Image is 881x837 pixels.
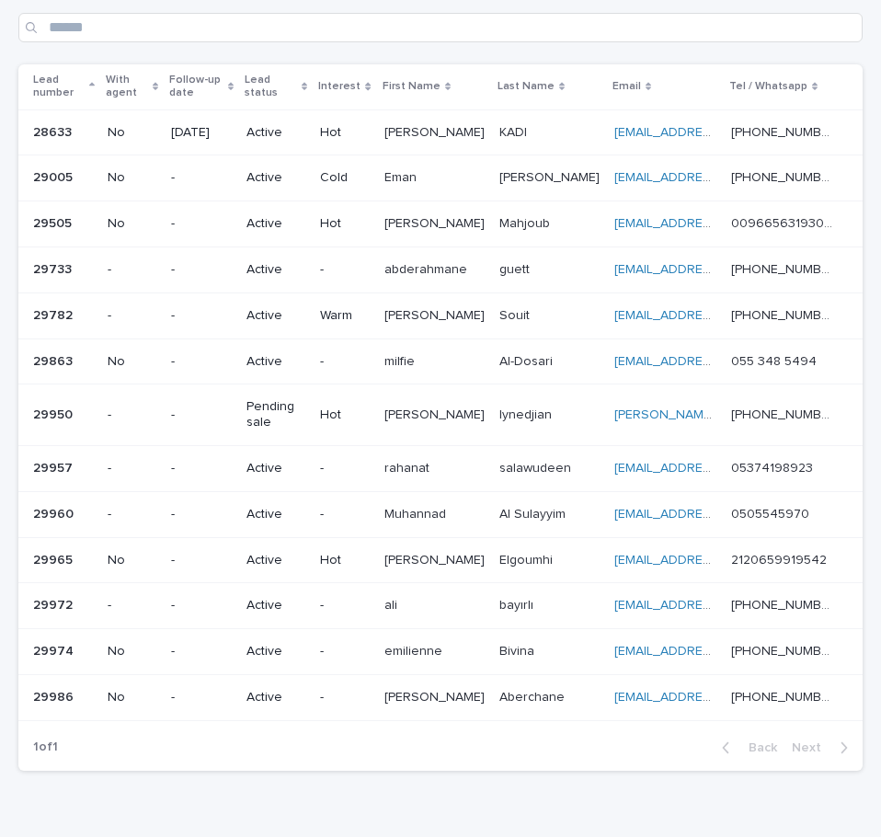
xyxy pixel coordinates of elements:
p: [PERSON_NAME] [384,549,488,568]
a: [EMAIL_ADDRESS][DOMAIN_NAME] [614,508,822,521]
p: 29733 [33,258,75,278]
p: Active [246,690,305,705]
p: 0505545970 [731,503,813,522]
p: - [171,690,232,705]
a: [EMAIL_ADDRESS][DOMAIN_NAME] [614,691,822,704]
p: - [320,461,369,476]
p: No [108,690,156,705]
p: Hot [320,553,369,568]
p: Souit [499,304,533,324]
p: [PERSON_NAME] [384,212,488,232]
p: Active [246,216,305,232]
p: 29782 [33,304,76,324]
p: Lead number [33,70,85,104]
p: - [171,553,232,568]
tr: 2863328633 No[DATE]ActiveHot[PERSON_NAME][PERSON_NAME] KADIKADI [EMAIL_ADDRESS][DOMAIN_NAME] [PHO... [18,109,863,155]
p: Mahjoub [499,212,554,232]
p: 29960 [33,503,77,522]
p: - [320,598,369,613]
p: Al-Dosari [499,350,556,370]
p: Bivina [499,640,538,659]
p: - [171,354,232,370]
p: 29505 [33,212,75,232]
p: First Name [383,76,440,97]
p: 29005 [33,166,76,186]
button: Back [707,740,784,756]
tr: 2978229782 --ActiveWarm[PERSON_NAME][PERSON_NAME] SouitSouit [EMAIL_ADDRESS][DOMAIN_NAME] [PHONE_... [18,292,863,338]
p: 28633 [33,121,75,141]
p: rahanat [384,457,433,476]
tr: 2986329863 No-Active-milfiemilfie Al-DosariAl-Dosari [EMAIL_ADDRESS][DOMAIN_NAME] ‭055 348 5494‬‭... [18,338,863,384]
p: bayırlı [499,594,537,613]
tr: 2996529965 No-ActiveHot[PERSON_NAME][PERSON_NAME] ElgoumhiElgoumhi [EMAIL_ADDRESS][DOMAIN_NAME] 2... [18,537,863,583]
p: - [108,461,156,476]
p: [PHONE_NUMBER] [731,404,837,423]
p: No [108,354,156,370]
p: Active [246,598,305,613]
span: Next [792,741,832,754]
p: 29974 [33,640,77,659]
p: 29863 [33,350,76,370]
p: Eman [384,166,420,186]
p: salawudeen [499,457,575,476]
p: emilienne [384,640,446,659]
div: Search [18,13,863,42]
p: Active [246,553,305,568]
p: ali [384,594,401,613]
p: 29957 [33,457,76,476]
p: No [108,644,156,659]
p: [PHONE_NUMBER] [731,640,837,659]
p: Hot [320,407,369,423]
p: Aberchane [499,686,568,705]
a: [EMAIL_ADDRESS][DOMAIN_NAME] [614,599,822,612]
p: [PERSON_NAME] [499,166,603,186]
p: ‭055 348 5494‬ [731,350,820,370]
p: - [108,507,156,522]
p: - [320,354,369,370]
p: With agent [106,70,147,104]
p: - [108,262,156,278]
p: No [108,553,156,568]
p: 2120659919542 [731,549,830,568]
p: Active [246,125,305,141]
p: - [320,507,369,522]
p: Active [246,644,305,659]
p: Active [246,461,305,476]
p: - [171,461,232,476]
p: Active [246,354,305,370]
p: Cold [320,170,369,186]
p: Last Name [498,76,555,97]
p: [DATE] [171,125,232,141]
tr: 2996029960 --Active-MuhannadMuhannad Al SulayyimAl Sulayyim [EMAIL_ADDRESS][DOMAIN_NAME] 05055459... [18,491,863,537]
p: Lead status [245,70,297,104]
p: - [171,262,232,278]
p: Pending sale [246,399,305,430]
a: [EMAIL_ADDRESS][DOMAIN_NAME] [614,355,822,368]
p: - [320,262,369,278]
a: [EMAIL_ADDRESS][DOMAIN_NAME] [614,263,822,276]
a: [EMAIL_ADDRESS][DOMAIN_NAME] [614,126,822,139]
p: guett [499,258,533,278]
p: [PHONE_NUMBER] [731,121,837,141]
p: - [320,690,369,705]
a: [EMAIL_ADDRESS][DOMAIN_NAME] [614,309,822,322]
tr: 2995029950 --Pending saleHot[PERSON_NAME][PERSON_NAME] IynedjianIynedjian [PERSON_NAME][EMAIL_ADD... [18,384,863,446]
p: - [320,644,369,659]
p: No [108,125,156,141]
p: - [171,507,232,522]
tr: 2997229972 --Active-aliali bayırlıbayırlı [EMAIL_ADDRESS][DOMAIN_NAME] [PHONE_NUMBER][PHONE_NUMBER] [18,583,863,629]
span: Back [738,741,777,754]
p: - [171,308,232,324]
p: KADI [499,121,531,141]
p: - [108,407,156,423]
p: 29965 [33,549,76,568]
p: 00966563193063 [731,212,837,232]
a: [EMAIL_ADDRESS][DOMAIN_NAME] [614,217,822,230]
tr: 2995729957 --Active-rahanatrahanat salawudeensalawudeen [EMAIL_ADDRESS][DOMAIN_NAME] 053741989230... [18,445,863,491]
p: [PERSON_NAME] [384,686,488,705]
p: 29950 [33,404,76,423]
p: 1 of 1 [18,725,73,770]
p: 29972 [33,594,76,613]
p: 05374198923 [731,457,817,476]
p: [PHONE_NUMBER] [731,304,837,324]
